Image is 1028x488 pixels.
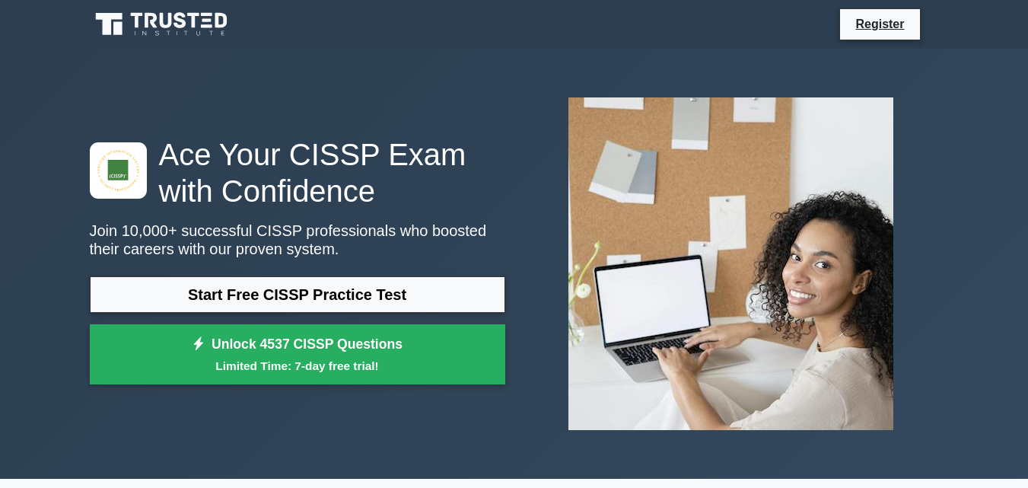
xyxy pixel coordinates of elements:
[90,276,505,313] a: Start Free CISSP Practice Test
[90,222,505,258] p: Join 10,000+ successful CISSP professionals who boosted their careers with our proven system.
[846,14,913,33] a: Register
[90,136,505,209] h1: Ace Your CISSP Exam with Confidence
[109,357,486,375] small: Limited Time: 7-day free trial!
[90,324,505,385] a: Unlock 4537 CISSP QuestionsLimited Time: 7-day free trial!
